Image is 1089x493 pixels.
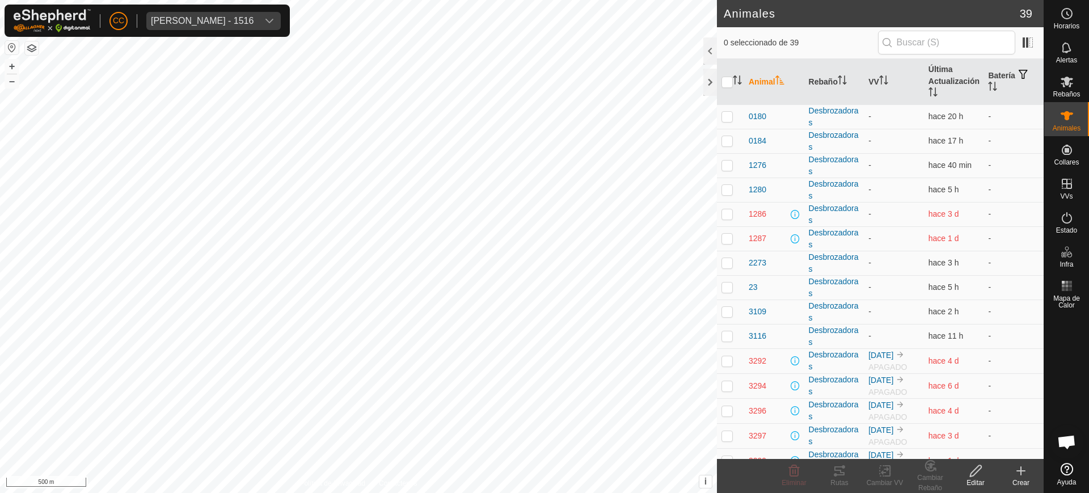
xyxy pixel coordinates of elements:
span: 24 sept 2025, 21:21 [928,406,959,415]
div: Desbrozadoras [809,374,860,398]
span: Horarios [1054,23,1079,30]
span: 28 sept 2025, 8:21 [928,456,959,465]
app-display-virtual-paddock-transition: - [868,112,871,121]
span: Oliver Castedo Vega - 1516 [146,12,258,30]
div: Desbrozadoras [809,449,860,473]
span: Animales [1053,125,1080,132]
td: - [984,324,1044,348]
span: 29 sept 2025, 5:41 [928,283,959,292]
span: 2273 [749,257,766,269]
div: Cambiar Rebaño [907,473,953,493]
div: Cambiar VV [862,478,907,488]
span: Rebaños [1053,91,1080,98]
div: Desbrozadoras [809,251,860,275]
span: 25 sept 2025, 11:33 [928,431,959,440]
span: APAGADO [868,363,907,372]
div: Desbrozadoras [809,325,860,348]
p-sorticon: Activar para ordenar [775,77,784,86]
span: 28 sept 2025, 17:51 [928,136,964,145]
td: - [984,448,1044,473]
span: 3292 [749,355,766,367]
a: [DATE] [868,351,893,360]
div: Chat abierto [1050,425,1084,459]
span: 25 sept 2025, 2:31 [928,356,959,365]
a: [DATE] [868,376,893,385]
span: 3299 [749,455,766,467]
span: APAGADO [868,412,907,422]
td: - [984,104,1044,129]
h2: Animales [724,7,1020,20]
span: 29 sept 2025, 8:52 [928,307,959,316]
span: 1286 [749,208,766,220]
img: Logo Gallagher [14,9,91,32]
span: 25 sept 2025, 19:13 [928,209,959,218]
span: 3109 [749,306,766,318]
span: 29 sept 2025, 0:02 [928,331,964,340]
div: Desbrozadoras [809,424,860,448]
td: - [984,226,1044,251]
span: 0184 [749,135,766,147]
div: Rutas [817,478,862,488]
div: Desbrozadoras [809,129,860,153]
th: Animal [744,59,804,105]
app-display-virtual-paddock-transition: - [868,234,871,243]
td: - [984,153,1044,178]
div: Desbrozadoras [809,399,860,423]
th: Rebaño [804,59,864,105]
span: 29 sept 2025, 8:22 [928,258,959,267]
div: Desbrozadoras [809,227,860,251]
img: hasta [896,350,905,359]
div: Desbrozadoras [809,203,860,226]
td: - [984,178,1044,202]
input: Buscar (S) [878,31,1015,54]
div: Desbrozadoras [809,349,860,373]
span: 23 sept 2025, 3:01 [928,381,959,390]
span: 28 sept 2025, 10:32 [928,234,959,243]
button: Capas del Mapa [25,41,39,55]
app-display-virtual-paddock-transition: - [868,136,871,145]
img: hasta [896,425,905,434]
span: i [704,477,707,486]
span: 28 sept 2025, 15:11 [928,112,964,121]
span: 0 seleccionado de 39 [724,37,878,49]
app-display-virtual-paddock-transition: - [868,161,871,170]
td: - [984,398,1044,423]
td: - [984,300,1044,324]
a: Contáctenos [379,478,417,488]
span: Collares [1054,159,1079,166]
a: Ayuda [1044,458,1089,490]
th: VV [864,59,924,105]
span: 3294 [749,380,766,392]
span: Estado [1056,227,1077,234]
button: – [5,74,19,88]
button: Restablecer Mapa [5,41,19,54]
app-display-virtual-paddock-transition: - [868,258,871,267]
span: APAGADO [868,387,907,397]
span: Ayuda [1057,479,1077,486]
span: 3296 [749,405,766,417]
img: hasta [896,400,905,409]
img: hasta [896,450,905,459]
th: Última Actualización [924,59,984,105]
td: - [984,348,1044,373]
app-display-virtual-paddock-transition: - [868,209,871,218]
app-display-virtual-paddock-transition: - [868,283,871,292]
a: [DATE] [868,450,893,460]
span: VVs [1060,193,1073,200]
div: Crear [998,478,1044,488]
div: Desbrozadoras [809,105,860,129]
div: Desbrozadoras [809,154,860,178]
app-display-virtual-paddock-transition: - [868,307,871,316]
p-sorticon: Activar para ordenar [733,77,742,86]
a: [DATE] [868,425,893,435]
td: - [984,373,1044,398]
img: hasta [896,375,905,384]
td: - [984,423,1044,448]
span: Alertas [1056,57,1077,64]
p-sorticon: Activar para ordenar [879,77,888,86]
app-display-virtual-paddock-transition: - [868,331,871,340]
span: 1280 [749,184,766,196]
div: Desbrozadoras [809,178,860,202]
a: Política de Privacidad [300,478,365,488]
a: [DATE] [868,401,893,410]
